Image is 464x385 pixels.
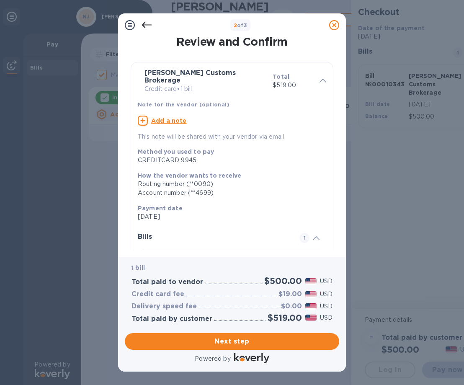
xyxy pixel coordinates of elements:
h2: $500.00 [264,276,302,286]
b: Method you used to pay [138,148,214,155]
div: Account number (**4699) [138,189,320,197]
b: [PERSON_NAME] Customs Brokerage [144,69,236,85]
span: 1 [299,233,309,243]
h3: $19.00 [278,290,302,298]
b: How the vendor wants to receive [138,172,242,179]
b: Total [273,73,289,80]
img: USD [305,315,317,320]
p: This note will be shared with your vendor via email [138,132,326,141]
span: 2 [234,22,237,28]
h3: Bills [138,233,289,241]
p: USD [320,290,333,299]
h1: Review and Confirm [129,35,335,49]
div: CREDITCARD 9945 [138,156,320,165]
h3: $0.00 [281,302,302,310]
img: USD [305,291,317,297]
img: USD [305,278,317,284]
h3: Delivery speed fee [131,302,197,310]
p: $519.00 [273,81,313,90]
p: Powered by [195,354,230,363]
h3: Total paid to vendor [131,278,203,286]
button: Next step [125,333,339,350]
h3: Total paid by customer [131,315,212,323]
p: [DATE] [138,212,320,221]
div: Routing number (**0090) [138,180,320,189]
b: Note for the vendor (optional) [138,101,229,108]
p: USD [320,313,333,322]
p: USD [320,277,333,286]
h2: $519.00 [268,313,302,323]
img: USD [305,303,317,309]
p: Credit card • 1 bill [144,85,266,93]
span: Next step [131,336,333,346]
b: of 3 [234,22,247,28]
b: 1 bill [131,264,145,271]
p: USD [320,302,333,311]
b: Payment date [138,205,183,212]
u: Add a note [151,117,187,124]
img: Logo [234,353,269,363]
div: [PERSON_NAME] Customs BrokerageCredit card•1 billTotal$519.00Note for the vendor (optional)Add a ... [138,69,326,141]
h3: Credit card fee [131,290,184,298]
